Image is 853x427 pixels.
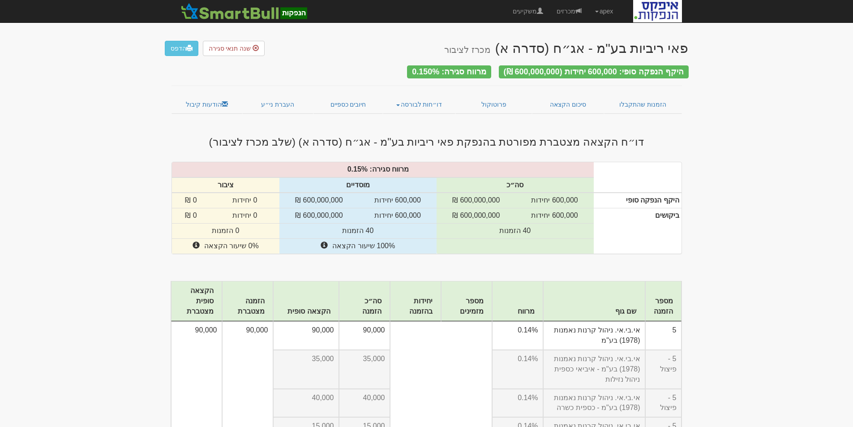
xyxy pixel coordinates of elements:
[339,350,390,389] td: 35,000
[178,2,310,20] img: SmartBull Logo
[645,321,682,350] td: 5
[273,321,339,350] td: 90,000
[532,95,604,114] a: סיכום הקצאה
[645,281,682,322] th: מספר הזמנה
[172,177,279,193] th: ציבור
[370,165,409,173] strong: מרווח סגירה:
[604,95,682,114] a: הזמנות שהתקבלו
[516,208,594,224] td: 600,000 יחידות
[273,389,339,418] td: 40,000
[437,177,594,193] th: סה״כ
[209,45,251,52] span: שנה תנאי סגירה
[172,193,210,208] td: 0 ₪
[444,45,490,55] small: מכרז לציבור
[543,321,645,350] td: אי.בי.אי. ניהול קרנות נאמנות (1978) בע"מ
[492,281,543,322] th: מרווח
[210,208,279,224] td: 0 יחידות
[543,281,645,322] th: שם גוף
[279,208,359,224] td: 600,000,000 ₪
[516,193,594,208] td: 600,000 יחידות
[437,224,594,239] td: 40 הזמנות
[203,41,265,56] button: שנה תנאי סגירה
[594,193,682,208] th: היקף הנפקה סופי
[441,281,492,322] th: מספר מזמינים
[242,95,313,114] a: העברת ני״ע
[645,350,682,389] td: 5 - פיצול
[543,389,645,418] td: אי.בי.אי. ניהול קרנות נאמנות (1978) בע"מ - כספית כשרה
[492,350,543,389] td: 0.14%
[172,224,279,239] td: 0 הזמנות
[407,65,491,78] div: מרווח סגירה: 0.150%
[437,208,516,224] td: 600,000,000 ₪
[594,208,682,254] th: ביקושים
[339,321,390,350] td: 90,000
[222,281,273,322] th: הזמנה מצטברת
[390,281,441,322] th: יחידות בהזמנה
[172,208,210,224] td: 0 ₪
[273,350,339,389] td: 35,000
[499,65,689,78] div: היקף הנפקה סופי: 600,000 יחידות (600,000,000 ₪)
[339,281,390,322] th: סה״כ הזמנה
[167,164,598,175] div: %
[165,136,689,148] h3: דו״ח הקצאה מצטברת מפורטת בהנפקת פאי ריביות בע"מ - אג״ח (סדרה א) (שלב מכרז לציבור)
[210,193,279,208] td: 0 יחידות
[492,389,543,418] td: 0.14%
[339,389,390,418] td: 40,000
[172,239,279,254] td: 0% שיעור הקצאה
[492,321,543,350] td: 0.14%
[383,95,455,114] a: דו״חות לבורסה
[645,389,682,418] td: 5 - פיצול
[313,95,383,114] a: חיובים כספיים
[279,177,437,193] th: מוסדיים
[455,95,532,114] a: פרוטוקול
[279,193,359,208] td: 600,000,000 ₪
[359,193,437,208] td: 600,000 יחידות
[273,281,339,322] th: הקצאה סופית
[171,95,243,114] a: הודעות קיבול
[444,41,688,56] div: פאי ריביות בע"מ - אג״ח (סדרה א)
[543,350,645,389] td: אי.בי.אי. ניהול קרנות נאמנות (1978) בע"מ - איביאי כספית ניהול נזילות
[165,41,198,56] a: הדפס
[359,208,437,224] td: 600,000 יחידות
[279,239,437,254] td: 100% שיעור הקצאה
[171,281,222,322] th: הקצאה סופית מצטברת
[279,224,437,239] td: 40 הזמנות
[437,193,516,208] td: 600,000,000 ₪
[347,165,361,173] span: 0.15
